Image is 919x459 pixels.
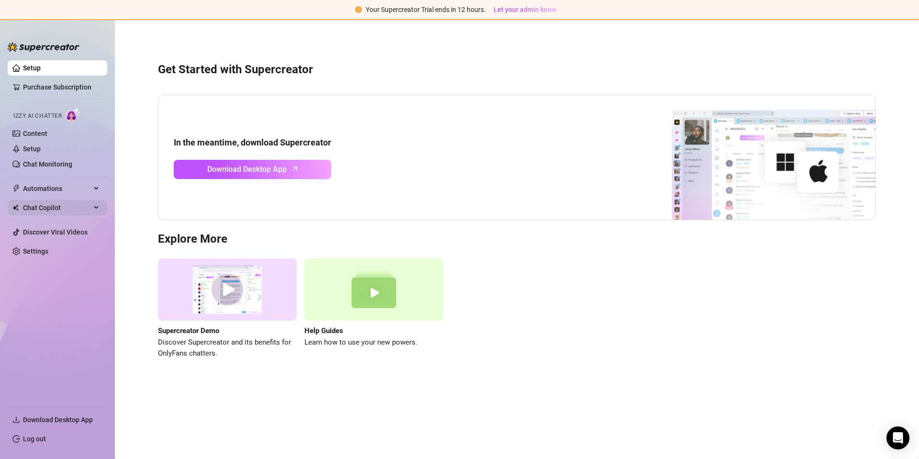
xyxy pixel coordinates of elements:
span: Download Desktop App [207,163,287,175]
a: Download Desktop Apparrow-up [174,160,331,179]
img: Chat Copilot [12,204,19,211]
a: Help GuidesLearn how to use your new powers. [304,258,443,359]
img: download app [636,95,875,220]
a: Discover Viral Videos [23,228,88,236]
span: Download Desktop App [23,416,93,424]
span: Your Supercreator Trial ends in 12 hours. [366,6,486,13]
span: exclamation-circle [355,6,362,13]
span: Automations [23,181,91,196]
img: supercreator demo [158,258,297,321]
span: Izzy AI Chatter [13,112,62,121]
div: Open Intercom Messenger [886,426,909,449]
strong: In the meantime, download Supercreator [174,137,331,147]
strong: Help Guides [304,326,343,335]
a: Setup [23,145,41,153]
a: Content [23,130,47,137]
a: Settings [23,247,48,255]
img: logo-BBDzfeDw.svg [8,42,79,52]
h3: Explore More [158,232,876,247]
a: Chat Monitoring [23,160,72,168]
span: download [12,416,20,424]
span: Learn how to use your new powers. [304,337,443,348]
a: Setup [23,64,41,72]
span: Discover Supercreator and its benefits for OnlyFans chatters. [158,337,297,359]
a: Log out [23,435,46,443]
a: Supercreator DemoDiscover Supercreator and its benefits for OnlyFans chatters. [158,258,297,359]
strong: Supercreator Demo [158,326,219,335]
img: help guides [304,258,443,321]
a: Purchase Subscription [23,79,100,95]
span: thunderbolt [12,185,20,192]
img: AI Chatter [66,108,80,122]
span: arrow-up [290,163,301,174]
h3: Get Started with Supercreator [158,62,876,78]
span: Chat Copilot [23,200,91,215]
button: Let your admin know [490,4,560,15]
span: Let your admin know [493,6,556,13]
